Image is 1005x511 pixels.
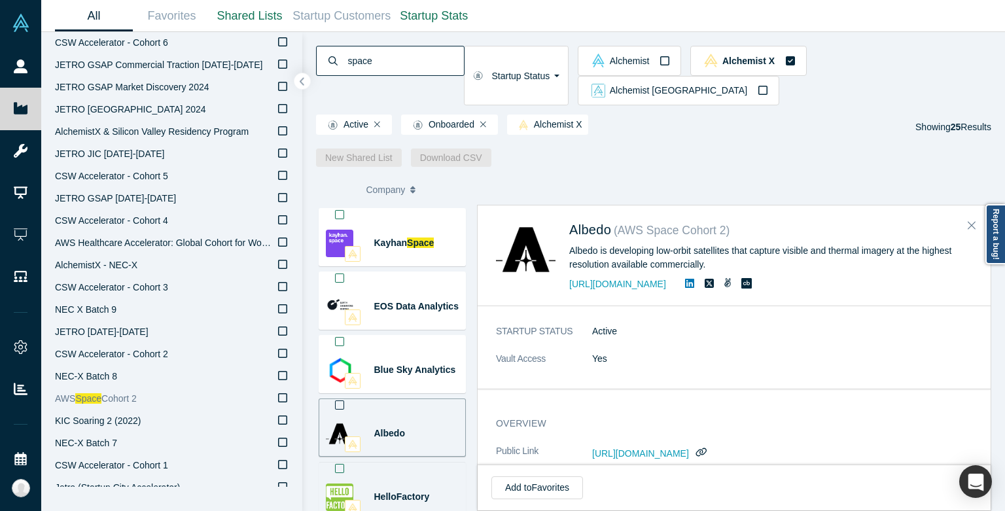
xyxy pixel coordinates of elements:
[328,120,338,130] img: Startup status
[12,14,30,32] img: Alchemist Vault Logo
[407,120,474,130] span: Onboarded
[55,37,168,48] span: CSW Accelerator - Cohort 6
[395,1,473,31] a: Startup Stats
[985,204,1005,264] a: Report a bug!
[55,371,117,381] span: NEC-X Batch 8
[722,56,775,65] span: Alchemist X
[592,448,689,459] span: [URL][DOMAIN_NAME]
[326,230,353,257] img: Kayhan Space's Logo
[55,415,141,426] span: KIC Soaring 2 (2022)
[374,238,408,248] span: Kayhan
[915,122,991,132] span: Showing Results
[951,122,961,132] strong: 25
[326,420,353,448] img: Albedo's Logo
[55,215,168,226] span: CSW Accelerator - Cohort 4
[55,326,149,337] span: JETRO [DATE]-[DATE]
[569,222,611,237] a: Albedo
[319,463,360,474] button: Bookmark
[55,82,209,92] span: JETRO GSAP Market Discovery 2024
[55,60,262,70] span: JETRO GSAP Commercial Traction [DATE]-[DATE]
[592,352,972,366] dd: Yes
[407,238,434,248] span: Space
[289,1,395,31] a: Startup Customers
[55,126,249,137] span: AlchemistX & Silicon Valley Residency Program
[55,460,168,470] span: CSW Accelerator - Cohort 1
[569,244,972,272] div: Albedo is developing low-orbit satellites that capture visible and thermal imagery at the highest...
[348,376,357,385] img: alchemistx Vault Logo
[55,304,116,315] span: NEC X Batch 9
[348,440,357,449] img: alchemistx Vault Logo
[55,260,137,270] span: AlchemistX - NEC-X
[348,249,357,258] img: alchemistx Vault Logo
[55,282,168,292] span: CSW Accelerator - Cohort 3
[133,1,211,31] a: Favorites
[319,209,360,220] button: Bookmark
[513,120,582,130] span: Alchemist X
[101,393,137,404] span: Cohort 2
[962,215,981,236] button: Close
[326,293,353,321] img: EOS Data Analytics's Logo
[55,482,180,493] span: Jetro (Startup City Accelerator)
[592,463,789,472] em: Note: Public links can be accessed without Vault access.
[496,220,555,279] img: Albedo's Logo
[591,84,605,97] img: alchemist_aj Vault Logo
[55,193,176,203] span: JETRO GSAP [DATE]-[DATE]
[578,46,681,76] button: alchemist Vault LogoAlchemist
[319,399,360,411] button: Bookmark
[374,120,380,129] button: Remove Filter
[348,313,357,322] img: alchemistx Vault Logo
[473,71,483,81] img: Startup status
[578,76,779,106] button: alchemist_aj Vault LogoAlchemist [GEOGRAPHIC_DATA]
[322,120,368,130] span: Active
[12,479,30,497] img: Katinka Harsányi's Account
[55,1,133,31] a: All
[374,301,459,311] a: EOS Data Analytics
[496,352,592,379] dt: Vault Access
[610,56,650,65] span: Alchemist
[374,428,405,438] a: Albedo
[55,393,75,404] span: AWS
[569,279,666,289] a: [URL][DOMAIN_NAME]
[366,176,405,203] span: Company
[496,417,954,431] h3: overview
[690,46,807,76] button: alchemistx Vault LogoAlchemist X
[326,484,353,511] img: HelloFactory's Logo
[413,120,423,130] img: Startup status
[319,336,360,347] button: Bookmark
[374,491,430,502] a: HelloFactory
[326,357,353,384] img: Blue Sky Analytics's Logo
[319,272,360,284] button: Bookmark
[614,224,730,237] small: ( AWS Space Cohort 2 )
[411,149,491,167] button: Download CSV
[704,54,718,67] img: alchemistx Vault Logo
[347,45,464,76] input: Search by company name, class, customer, one-liner or category
[374,238,434,248] a: KayhanSpace
[55,238,313,248] span: AWS Healthcare Accelerator: Global Cohort for Workforce 2023
[496,444,538,458] span: Public Link
[316,149,402,167] button: New Shared List
[591,54,605,67] img: alchemist Vault Logo
[366,176,517,203] button: Company
[55,104,206,115] span: JETRO [GEOGRAPHIC_DATA] 2024
[519,120,528,130] img: alchemistx Vault Logo
[491,476,583,499] button: Add toFavorites
[55,349,168,359] span: CSW Accelerator - Cohort 2
[75,393,101,404] span: Space
[374,364,456,375] a: Blue Sky Analytics
[592,325,972,338] dd: Active
[610,86,747,95] span: Alchemist [GEOGRAPHIC_DATA]
[55,438,117,448] span: NEC-X Batch 7
[55,171,168,181] span: CSW Accelerator - Cohort 5
[496,325,592,352] dt: STARTUP STATUS
[464,46,569,105] button: Startup Status
[55,149,165,159] span: JETRO JIC [DATE]-[DATE]
[480,120,486,129] button: Remove Filter
[211,1,289,31] a: Shared Lists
